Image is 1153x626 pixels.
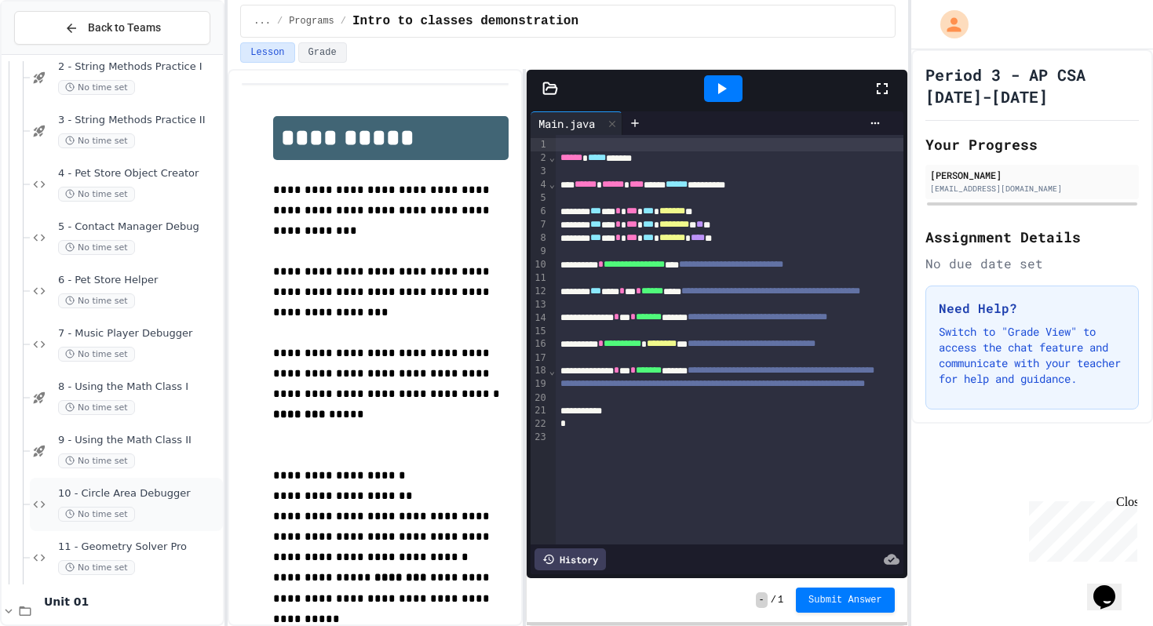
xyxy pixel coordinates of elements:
div: [EMAIL_ADDRESS][DOMAIN_NAME] [930,183,1134,195]
span: 9 - Using the Math Class II [58,434,220,447]
span: No time set [58,187,135,202]
span: No time set [58,507,135,522]
div: 11 [531,271,548,285]
div: Chat with us now!Close [6,6,108,100]
span: Fold line [549,152,556,163]
span: 6 - Pet Store Helper [58,274,220,287]
span: 3 - String Methods Practice II [58,114,220,127]
div: My Account [924,6,972,42]
button: Submit Answer [796,588,895,613]
span: 8 - Using the Math Class I [58,380,220,394]
span: No time set [58,560,135,575]
span: Submit Answer [808,594,882,606]
span: Intro to classes demonstration [352,12,578,31]
div: 6 [531,205,548,218]
div: 12 [531,285,548,298]
div: 5 [531,191,548,205]
div: 7 [531,218,548,231]
span: No time set [58,80,135,95]
div: No due date set [925,254,1139,273]
div: Main.java [531,115,603,132]
div: [PERSON_NAME] [930,168,1134,182]
span: Programs [289,15,334,27]
div: 9 [531,245,548,258]
span: Fold line [549,179,556,190]
span: ... [254,15,271,27]
span: / [341,15,346,27]
span: Back to Teams [88,20,161,36]
span: / [771,594,776,606]
span: 1 [778,594,783,606]
span: No time set [58,453,135,468]
div: 8 [531,231,548,245]
button: Back to Teams [14,11,210,45]
span: No time set [58,400,135,415]
span: No time set [58,293,135,308]
h1: Period 3 - AP CSA [DATE]-[DATE] [925,64,1139,107]
span: / [277,15,283,27]
div: 21 [531,404,548,417]
div: 20 [531,391,548,405]
div: Main.java [531,111,622,135]
div: 17 [531,351,548,365]
div: 13 [531,298,548,311]
span: No time set [58,347,135,362]
span: - [756,592,768,608]
span: 5 - Contact Manager Debug [58,220,220,234]
div: 1 [531,138,548,151]
span: No time set [58,240,135,255]
div: 22 [531,417,548,431]
div: 16 [531,337,548,351]
h2: Assignment Details [925,226,1139,248]
span: No time set [58,133,135,148]
div: 23 [531,431,548,444]
span: Fold line [549,366,556,377]
iframe: chat widget [1023,495,1137,562]
div: 19 [531,377,548,391]
div: 10 [531,258,548,271]
div: History [535,548,606,570]
div: 15 [531,325,548,338]
button: Lesson [240,42,294,63]
iframe: chat widget [1087,563,1137,610]
span: 11 - Geometry Solver Pro [58,540,220,554]
p: Switch to "Grade View" to access the chat feature and communicate with your teacher for help and ... [939,324,1126,387]
span: 7 - Music Player Debugger [58,327,220,340]
div: 18 [531,364,548,377]
div: 4 [531,178,548,191]
button: Grade [298,42,347,63]
h2: Your Progress [925,133,1139,155]
span: 4 - Pet Store Object Creator [58,167,220,180]
span: Unit 01 [44,595,220,609]
div: 3 [531,165,548,178]
div: 14 [531,311,548,325]
h3: Need Help? [939,299,1126,318]
div: 2 [531,151,548,165]
span: 10 - Circle Area Debugger [58,487,220,500]
span: 2 - String Methods Practice I [58,60,220,74]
